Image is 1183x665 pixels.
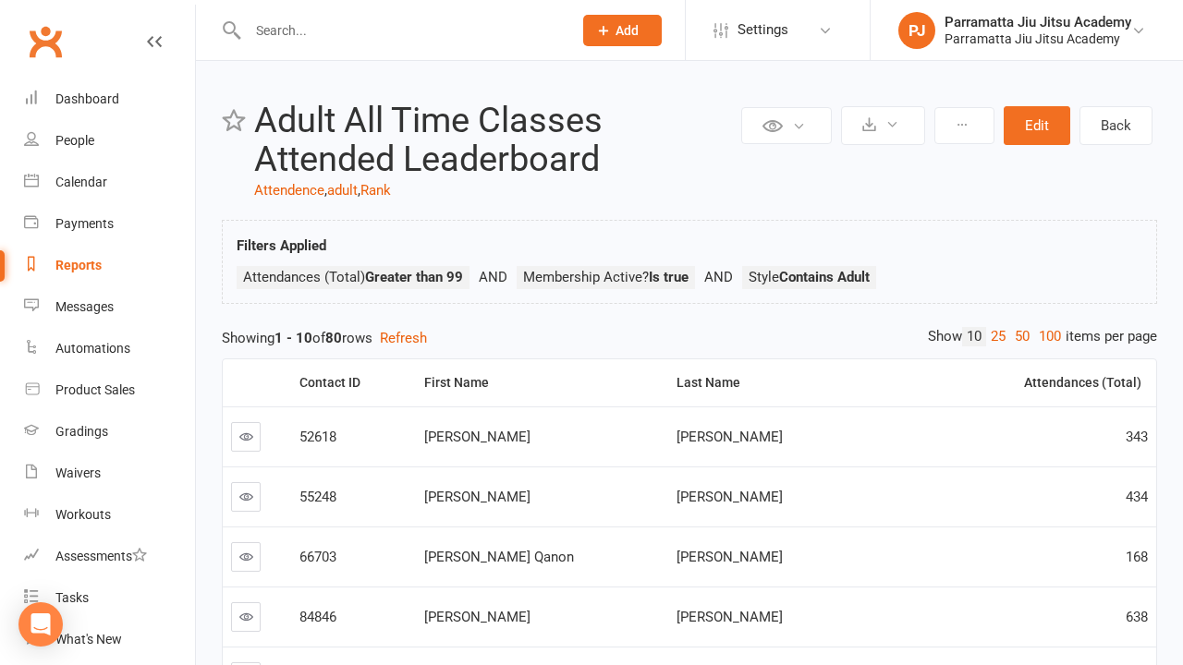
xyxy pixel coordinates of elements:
[55,465,101,480] div: Waivers
[1004,106,1070,145] button: Edit
[583,15,662,46] button: Add
[424,429,531,445] span: [PERSON_NAME]
[616,23,639,38] span: Add
[24,162,195,203] a: Calendar
[986,327,1010,346] a: 25
[358,182,360,199] span: ,
[365,269,463,285] strong: Greater than 99
[55,91,119,106] div: Dashboard
[928,327,1157,346] div: Show items per page
[1126,489,1148,505] span: 434
[424,609,531,625] span: [PERSON_NAME]
[324,182,327,199] span: ,
[299,429,336,445] span: 52618
[24,120,195,162] a: People
[24,619,195,660] a: What's New
[222,327,1157,349] div: Showing of rows
[677,429,783,445] span: [PERSON_NAME]
[898,12,935,49] div: PJ
[677,609,783,625] span: [PERSON_NAME]
[243,269,463,285] span: Attendances (Total)
[18,602,63,647] div: Open Intercom Messenger
[325,330,342,346] strong: 80
[24,79,195,120] a: Dashboard
[380,327,427,349] button: Refresh
[274,330,312,346] strong: 1 - 10
[962,327,986,346] a: 10
[1126,429,1148,445] span: 343
[1010,327,1034,346] a: 50
[299,609,336,625] span: 84846
[1126,549,1148,565] span: 168
[55,424,108,439] div: Gradings
[327,182,358,199] a: adult
[945,30,1131,47] div: Parramatta Jiu Jitsu Academy
[299,549,336,565] span: 66703
[55,632,122,647] div: What's New
[1034,327,1066,346] a: 100
[1079,106,1153,145] a: Back
[24,369,195,411] a: Product Sales
[55,299,114,314] div: Messages
[55,216,114,231] div: Payments
[424,549,574,565] span: [PERSON_NAME] Qanon
[24,245,195,286] a: Reports
[24,577,195,619] a: Tasks
[677,376,933,390] div: Last Name
[738,9,788,51] span: Settings
[24,536,195,577] a: Assessments
[55,175,107,189] div: Calendar
[945,14,1131,30] div: Parramatta Jiu Jitsu Academy
[24,453,195,494] a: Waivers
[24,328,195,369] a: Automations
[55,549,147,563] div: Assessments
[677,549,783,565] span: [PERSON_NAME]
[360,182,391,199] a: Rank
[55,341,130,356] div: Automations
[254,102,737,179] h2: Adult All Time Classes Attended Leaderboard
[24,411,195,453] a: Gradings
[55,133,94,148] div: People
[254,182,324,199] a: Attendence
[24,203,195,245] a: Payments
[523,269,689,285] span: Membership Active?
[749,269,870,285] span: Style
[779,269,870,285] strong: Contains Adult
[299,376,401,390] div: Contact ID
[677,489,783,505] span: [PERSON_NAME]
[1126,609,1148,625] span: 638
[55,382,135,397] div: Product Sales
[55,258,102,272] div: Reports
[55,590,89,605] div: Tasks
[424,489,531,505] span: [PERSON_NAME]
[237,237,326,254] strong: Filters Applied
[299,489,336,505] span: 55248
[424,376,654,390] div: First Name
[24,286,195,328] a: Messages
[55,507,111,522] div: Workouts
[242,18,559,43] input: Search...
[957,376,1141,390] div: Attendances (Total)
[649,269,689,285] strong: Is true
[24,494,195,536] a: Workouts
[22,18,68,65] a: Clubworx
